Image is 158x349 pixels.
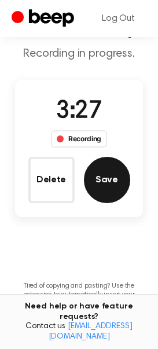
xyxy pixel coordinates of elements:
span: 3:27 [56,100,102,124]
div: Recording [51,130,107,148]
button: Save Audio Record [84,157,130,203]
span: Contact us [7,322,151,342]
a: [EMAIL_ADDRESS][DOMAIN_NAME] [49,322,133,341]
button: Delete Audio Record [28,157,75,203]
p: Tired of copying and pasting? Use the extension to automatically insert your recordings. [9,282,149,308]
p: Recording in progress. [9,47,149,61]
a: Beep [12,8,77,30]
a: Log Out [90,5,146,32]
